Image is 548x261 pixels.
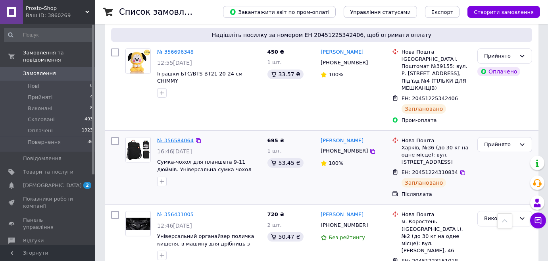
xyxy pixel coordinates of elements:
[157,159,252,180] a: Сумка-чохол для планшета 9-11 дюймів. Універсальна сумка чохол для планшета Чорний
[157,211,194,217] a: № 356431005
[402,211,471,218] div: Нова Пошта
[484,52,516,60] div: Прийнято
[467,6,540,18] button: Створити замовлення
[126,49,150,73] img: Фото товару
[82,127,93,134] span: 1923
[157,148,192,155] span: 16:46[DATE]
[402,48,471,56] div: Нова Пошта
[114,31,529,39] span: Надішліть посилку за номером ЕН 20451225342406, щоб отримати оплату
[23,182,82,189] span: [DEMOGRAPHIC_DATA]
[229,8,329,15] span: Завантажити звіт по пром-оплаті
[474,9,534,15] span: Створити замовлення
[321,148,368,154] span: [PHONE_NUMBER]
[350,9,411,15] span: Управління статусами
[90,83,93,90] span: 0
[90,94,93,101] span: 4
[157,71,242,84] a: Іграшки БТС/BTS BT21 20-24 см CHIMMY
[28,139,61,146] span: Повернення
[267,70,304,79] div: 33.57 ₴
[157,222,192,229] span: 12:46[DATE]
[321,137,363,145] a: [PERSON_NAME]
[402,169,458,175] span: ЕН: 20451224310834
[28,127,53,134] span: Оплачені
[85,116,93,123] span: 403
[23,155,62,162] span: Повідомлення
[23,168,73,176] span: Товари та послуги
[402,191,471,198] div: Післяплата
[26,12,95,19] div: Ваш ID: 3860269
[402,144,471,166] div: Харків, №36 (до 30 кг на одне місце): вул. [STREET_ADDRESS]
[329,234,365,240] span: Без рейтингу
[26,5,85,12] span: Prosto-Shop
[157,60,192,66] span: 12:55[DATE]
[223,6,336,18] button: Завантажити звіт по пром-оплаті
[344,6,417,18] button: Управління статусами
[321,211,363,218] a: [PERSON_NAME]
[477,67,520,76] div: Оплачено
[125,211,151,236] a: Фото товару
[23,70,56,77] span: Замовлення
[402,95,458,101] span: ЕН: 20451225342406
[125,48,151,74] a: Фото товару
[321,222,368,228] span: [PHONE_NUMBER]
[267,148,282,154] span: 1 шт.
[321,48,363,56] a: [PERSON_NAME]
[431,9,454,15] span: Експорт
[267,49,285,55] span: 450 ₴
[125,137,151,162] a: Фото товару
[23,195,73,210] span: Показники роботи компанії
[87,139,93,146] span: 36
[321,60,368,66] span: [PHONE_NUMBER]
[28,116,55,123] span: Скасовані
[402,117,471,124] div: Пром-оплата
[28,94,52,101] span: Прийняті
[267,158,304,168] div: 53.45 ₴
[484,215,516,223] div: Виконано
[402,218,471,254] div: м. Коростень ([GEOGRAPHIC_DATA].), №2 (до 30 кг на одне місце): вул. [PERSON_NAME], 46
[119,7,200,17] h1: Список замовлень
[425,6,460,18] button: Експорт
[267,137,285,143] span: 695 ₴
[530,213,546,228] button: Чат з покупцем
[157,233,258,254] a: Універсальний органайзер поличка кишеня, в машину для дрібниць з підсклянником між сидіннями в авто
[23,237,44,244] span: Відгуки
[83,182,91,189] span: 2
[402,56,471,92] div: [GEOGRAPHIC_DATA], Поштомат №39155: вул. Р. [STREET_ADDRESS], Під'їзд №4 (ТІЛЬКИ ДЛЯ МЕШКАНЦІВ)
[329,160,343,166] span: 100%
[267,222,282,228] span: 2 шт.
[484,141,516,149] div: Прийнято
[329,72,343,77] span: 100%
[460,9,540,15] a: Створити замовлення
[157,137,194,143] a: № 356584064
[126,137,150,162] img: Фото товару
[28,83,39,90] span: Нові
[23,49,95,64] span: Замовлення та повідомлення
[90,105,93,112] span: 8
[267,211,285,217] span: 720 ₴
[267,59,282,65] span: 1 шт.
[23,217,73,231] span: Панель управління
[28,105,52,112] span: Виконані
[126,218,150,230] img: Фото товару
[157,49,194,55] a: № 356696348
[402,104,446,114] div: Заплановано
[402,178,446,188] div: Заплановано
[4,28,94,42] input: Пошук
[402,137,471,144] div: Нова Пошта
[267,232,304,242] div: 50.47 ₴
